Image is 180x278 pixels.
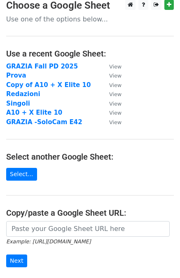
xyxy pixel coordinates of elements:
small: View [109,73,122,79]
small: View [109,101,122,107]
a: Redazioni [6,90,40,98]
a: Copy of A10 + X Elite 10 [6,81,91,89]
h4: Select another Google Sheet: [6,152,174,162]
div: Widget chat [139,238,180,278]
a: View [101,81,122,89]
a: A10 + X Elite 10 [6,109,62,116]
a: View [101,90,122,98]
small: View [109,82,122,88]
input: Next [6,254,27,267]
small: Example: [URL][DOMAIN_NAME] [6,238,91,245]
small: View [109,119,122,125]
h4: Use a recent Google Sheet: [6,49,174,59]
small: View [109,64,122,70]
a: View [101,72,122,79]
a: Prova [6,72,26,79]
a: Singoli [6,100,30,107]
a: View [101,118,122,126]
small: View [109,110,122,116]
input: Paste your Google Sheet URL here [6,221,170,237]
iframe: Chat Widget [139,238,180,278]
a: Select... [6,168,37,181]
small: View [109,91,122,97]
a: View [101,100,122,107]
a: View [101,109,122,116]
a: View [101,63,122,70]
h4: Copy/paste a Google Sheet URL: [6,208,174,218]
a: GRAZIA -SoloCam E42 [6,118,82,126]
p: Use one of the options below... [6,15,174,24]
a: GRAZIA Fall PD 2025 [6,63,78,70]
